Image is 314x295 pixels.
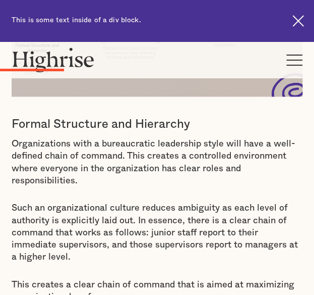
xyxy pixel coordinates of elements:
h3: Formal Structure and Hierarchy [12,116,302,131]
img: Cross icon [292,15,304,27]
p: Organizations with a bureaucratic leadership style will have a well-defined chain of command. Thi... [12,137,302,186]
p: Such an organizational culture reduces ambiguity as each level of authority is explicitly laid ou... [12,202,302,263]
img: Highrise logo [12,47,95,72]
